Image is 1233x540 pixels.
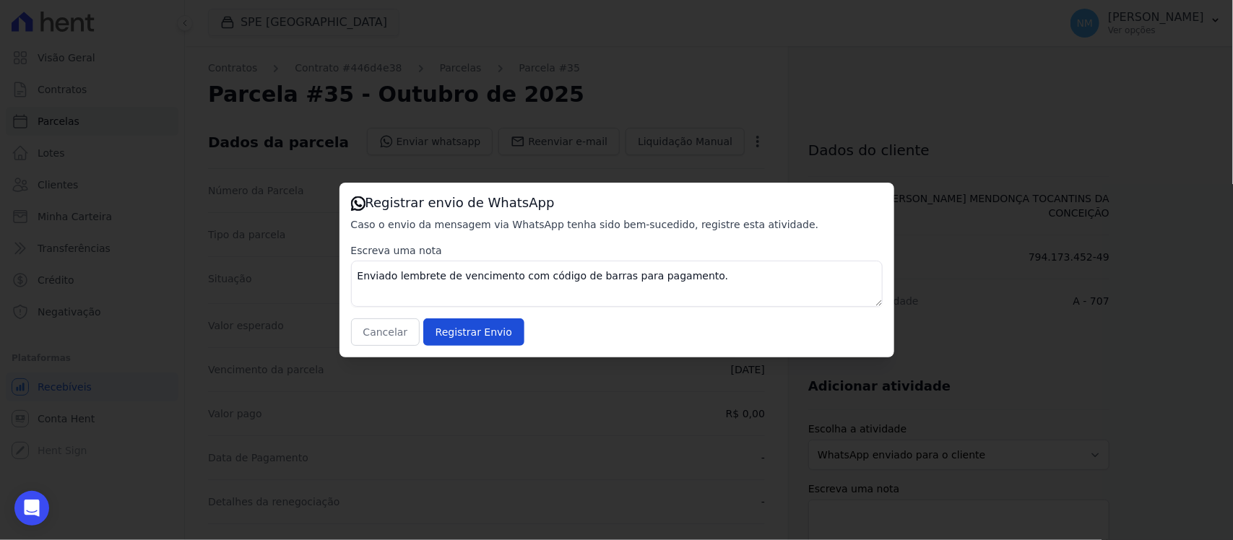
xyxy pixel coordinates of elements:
div: Open Intercom Messenger [14,491,49,526]
h3: Registrar envio de WhatsApp [351,194,883,212]
input: Registrar Envio [423,318,524,346]
textarea: Enviado lembrete de vencimento com código de barras para pagamento. [351,261,883,307]
label: Escreva uma nota [351,243,883,258]
p: Caso o envio da mensagem via WhatsApp tenha sido bem-sucedido, registre esta atividade. [351,217,883,232]
button: Cancelar [351,318,420,346]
